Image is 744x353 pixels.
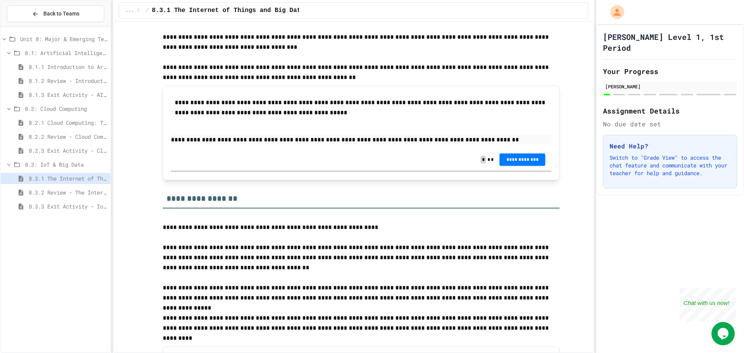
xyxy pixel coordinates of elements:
span: / [146,7,149,14]
button: Back to Teams [7,5,104,22]
p: Switch to "Grade View" to access the chat feature and communicate with your teacher for help and ... [610,154,730,177]
div: My Account [602,3,626,21]
span: 8.1.3 Exit Activity - AI Detective [29,91,107,99]
span: 8.3.1 The Internet of Things and Big Data: Our Connected Digital World [29,174,107,183]
span: 8.3.3 Exit Activity - IoT Data Detective Challenge [29,202,107,210]
h1: [PERSON_NAME] Level 1, 1st Period [603,31,737,53]
span: 8.1.1 Introduction to Artificial Intelligence [29,63,107,71]
span: Back to Teams [43,10,79,18]
span: 8.2: Cloud Computing [25,105,107,113]
span: ... [126,7,134,14]
span: 8.1: Artificial Intelligence Basics [25,49,107,57]
iframe: chat widget [711,322,736,345]
div: No due date set [603,119,737,129]
iframe: chat widget [680,288,736,321]
span: 8.2.2 Review - Cloud Computing [29,133,107,141]
h2: Assignment Details [603,105,737,116]
h2: Your Progress [603,66,737,77]
span: 8.2.3 Exit Activity - Cloud Service Detective [29,146,107,155]
div: [PERSON_NAME] [605,83,735,90]
span: 8.3.1 The Internet of Things and Big Data: Our Connected Digital World [152,6,412,15]
span: 8.3.2 Review - The Internet of Things and Big Data [29,188,107,196]
span: 8.2.1 Cloud Computing: Transforming the Digital World [29,119,107,127]
span: Unit 8: Major & Emerging Technologies [20,35,107,43]
h3: Need Help? [610,141,730,151]
span: 8.1.2 Review - Introduction to Artificial Intelligence [29,77,107,85]
span: / [137,7,139,14]
span: 8.3: IoT & Big Data [25,160,107,169]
